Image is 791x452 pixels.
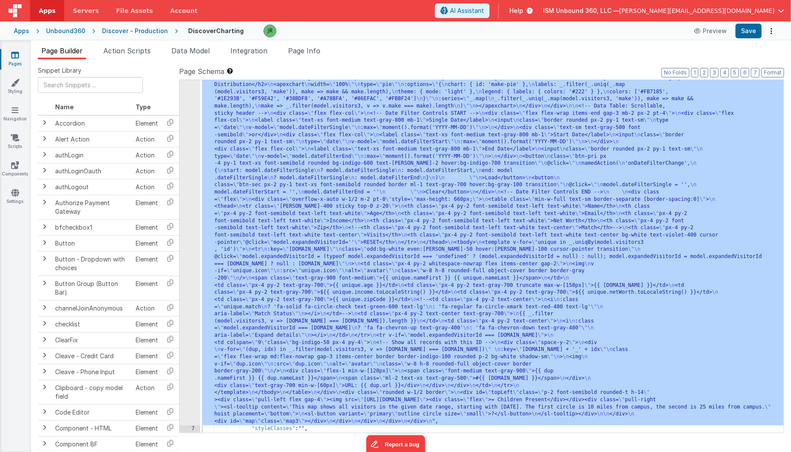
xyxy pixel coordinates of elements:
[102,27,168,35] div: Discover - Production
[52,380,132,404] td: Clipboard - copy model field
[52,404,132,420] td: Code Editor
[52,195,132,219] td: Authorize Payment Gateway
[132,364,161,380] td: Element
[264,25,276,37] img: 7673832259734376a215dc8786de64cb
[132,115,161,132] td: Element
[132,219,161,235] td: Element
[52,251,132,276] td: Button - Dropdown with choices
[288,46,320,55] span: Page Info
[39,6,56,15] span: Apps
[52,235,132,251] td: Button
[450,6,484,15] span: AI Assistant
[171,46,210,55] span: Data Model
[132,316,161,332] td: Element
[52,436,132,452] td: Component BF
[765,25,777,37] button: Options
[116,6,153,15] span: File Assets
[52,276,132,300] td: Button Group (Button Bar)
[38,77,143,93] input: Search Snippets ...
[132,404,161,420] td: Element
[38,66,81,75] span: Snippet Library
[52,348,132,364] td: Cleave - Credit Card
[720,68,729,77] button: 4
[52,131,132,147] td: Alert Action
[55,103,74,111] span: Name
[751,68,760,77] button: 7
[14,27,29,35] div: Apps
[136,103,151,111] span: Type
[52,179,132,195] td: authLogout
[52,147,132,163] td: authLogin
[700,68,708,77] button: 2
[180,425,200,433] div: 7
[691,68,698,77] button: 1
[132,300,161,316] td: Action
[52,316,132,332] td: checklist
[46,27,85,35] div: Unbound360
[41,46,83,55] span: Page Builder
[52,219,132,235] td: bfcheckbox1
[132,251,161,276] td: Element
[188,28,244,34] h4: DiscoverCharting
[619,6,775,15] span: [PERSON_NAME][EMAIL_ADDRESS][DOMAIN_NAME]
[132,436,161,452] td: Element
[689,24,732,38] button: Preview
[661,68,689,77] button: No Folds
[132,420,161,436] td: Element
[52,364,132,380] td: Cleave - Phone Input
[735,24,762,38] button: Save
[132,163,161,179] td: Action
[52,420,132,436] td: Component - HTML
[103,46,151,55] span: Action Scripts
[179,66,224,77] span: Page Schema
[132,276,161,300] td: Element
[710,68,719,77] button: 3
[132,235,161,251] td: Element
[132,147,161,163] td: Action
[731,68,739,77] button: 5
[132,131,161,147] td: Action
[543,6,784,15] button: ISM Unbound 360, LLC — [PERSON_NAME][EMAIL_ADDRESS][DOMAIN_NAME]
[543,6,619,15] span: ISM Unbound 360, LLC —
[73,6,99,15] span: Servers
[761,68,784,77] button: Format
[52,163,132,179] td: authLoginOauth
[741,68,749,77] button: 6
[435,3,490,18] button: AI Assistant
[52,332,132,348] td: ClearFix
[132,195,161,219] td: Element
[52,300,132,316] td: channelJoinAnonymous
[509,6,523,15] span: Help
[132,332,161,348] td: Element
[132,348,161,364] td: Element
[52,115,132,132] td: Accordion
[230,46,267,55] span: Integration
[132,179,161,195] td: Action
[132,380,161,404] td: Action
